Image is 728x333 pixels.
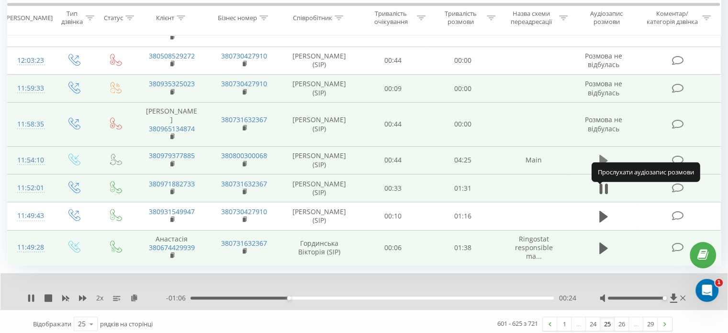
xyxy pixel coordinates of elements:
[280,75,358,103] td: [PERSON_NAME] (SIP)
[428,146,497,174] td: 04:25
[135,103,208,147] td: [PERSON_NAME]
[497,146,570,174] td: Main
[221,51,267,60] a: 380730427910
[96,293,103,303] span: 2 x
[17,151,43,170] div: 11:54:10
[17,179,43,197] div: 11:52:01
[149,207,195,216] a: 380931549947
[644,10,700,26] div: Коментар/категорія дзвінка
[428,202,497,230] td: 01:16
[104,14,123,22] div: Статус
[149,151,195,160] a: 380979377885
[17,79,43,98] div: 11:59:33
[221,179,267,188] a: 380731632367
[149,79,195,88] a: 380935325023
[585,79,622,97] span: Розмова не відбулась
[428,46,497,74] td: 00:00
[515,234,553,261] span: Ringostat responsible ma...
[60,10,83,26] div: Тип дзвінка
[78,319,86,329] div: 25
[358,202,428,230] td: 00:10
[585,115,622,133] span: Розмова не відбулась
[715,279,723,287] span: 1
[280,103,358,147] td: [PERSON_NAME] (SIP)
[221,115,267,124] a: 380731632367
[33,320,71,328] span: Відображати
[149,179,195,188] a: 380971882733
[559,293,576,303] span: 00:24
[358,230,428,265] td: 00:06
[358,174,428,202] td: 00:33
[280,230,358,265] td: Гординська Вікторія (SIP)
[358,75,428,103] td: 00:09
[579,10,635,26] div: Аудіозапис розмови
[506,10,557,26] div: Назва схеми переадресації
[17,115,43,134] div: 11:58:35
[358,146,428,174] td: 00:44
[557,317,571,331] a: 1
[592,162,700,182] div: Прослухати аудіозапис розмови
[149,51,195,60] a: 380508529272
[287,296,291,300] div: Accessibility label
[221,79,267,88] a: 380730427910
[4,14,53,22] div: [PERSON_NAME]
[662,296,666,300] div: Accessibility label
[643,317,658,331] a: 29
[218,14,257,22] div: Бізнес номер
[280,202,358,230] td: [PERSON_NAME] (SIP)
[428,75,497,103] td: 00:00
[17,51,43,70] div: 12:03:23
[135,230,208,265] td: Анастасія
[428,174,497,202] td: 01:31
[585,51,622,69] span: Розмова не відбулась
[695,279,718,302] iframe: Intercom live chat
[358,46,428,74] td: 00:44
[280,146,358,174] td: [PERSON_NAME] (SIP)
[358,103,428,147] td: 00:44
[17,238,43,257] div: 11:49:28
[149,124,195,133] a: 380965134874
[221,239,267,248] a: 380731632367
[100,320,153,328] span: рядків на сторінці
[600,317,615,331] a: 25
[221,207,267,216] a: 380730427910
[367,10,415,26] div: Тривалість очікування
[428,103,497,147] td: 00:00
[280,174,358,202] td: [PERSON_NAME] (SIP)
[497,319,538,328] div: 601 - 625 з 721
[221,151,267,160] a: 380800300068
[437,10,484,26] div: Тривалість розмови
[156,14,174,22] div: Клієнт
[571,317,586,331] div: …
[629,317,643,331] div: …
[586,317,600,331] a: 24
[293,14,332,22] div: Співробітник
[149,243,195,252] a: 380674429939
[17,207,43,225] div: 11:49:43
[615,317,629,331] a: 26
[166,293,190,303] span: - 01:06
[428,230,497,265] td: 01:38
[280,46,358,74] td: [PERSON_NAME] (SIP)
